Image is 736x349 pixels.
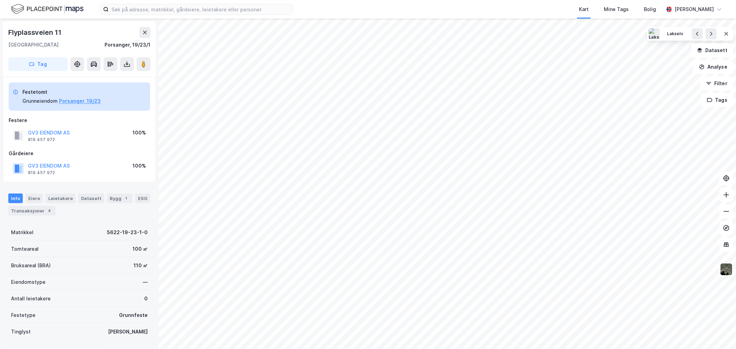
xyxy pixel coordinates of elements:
[675,5,714,13] div: [PERSON_NAME]
[135,193,150,203] div: ESG
[133,162,146,170] div: 100%
[579,5,589,13] div: Kart
[46,207,53,214] div: 4
[8,27,63,38] div: Flyplassveien 11
[11,278,46,286] div: Eiendomstype
[604,5,629,13] div: Mine Tags
[9,149,150,158] div: Gårdeiere
[109,4,293,14] input: Søk på adresse, matrikkel, gårdeiere, leietakere eller personer
[119,311,148,319] div: Grunnfeste
[644,5,656,13] div: Bolig
[108,328,148,336] div: [PERSON_NAME]
[701,316,736,349] iframe: Chat Widget
[107,193,133,203] div: Bygg
[8,193,23,203] div: Info
[143,278,148,286] div: —
[11,261,51,270] div: Bruksareal (BRA)
[8,41,59,49] div: [GEOGRAPHIC_DATA]
[9,116,150,124] div: Festere
[8,206,56,216] div: Transaksjoner
[693,60,733,74] button: Analyse
[11,245,39,253] div: Tomteareal
[663,28,688,39] button: Lakselv
[11,295,51,303] div: Antall leietakere
[78,193,104,203] div: Datasett
[28,170,55,176] div: 819 457 972
[107,228,148,237] div: 5622-19-23-1-0
[22,97,58,105] div: Grunneiendom
[133,129,146,137] div: 100%
[105,41,150,49] div: Porsanger, 19/23/1
[701,316,736,349] div: Kontrollprogram for chat
[700,77,733,90] button: Filter
[8,57,68,71] button: Tag
[26,193,43,203] div: Eiere
[720,263,733,276] img: 9k=
[11,328,31,336] div: Tinglyst
[649,28,660,39] img: Lakselv
[133,245,148,253] div: 100 ㎡
[11,3,84,15] img: logo.f888ab2527a4732fd821a326f86c7f29.svg
[667,31,683,37] div: Lakselv
[691,43,733,57] button: Datasett
[11,311,36,319] div: Festetype
[28,137,55,142] div: 819 457 972
[701,93,733,107] button: Tags
[11,228,33,237] div: Matrikkel
[134,261,148,270] div: 110 ㎡
[22,88,101,96] div: Festetomt
[144,295,148,303] div: 0
[59,97,101,105] button: Porsanger, 19/23
[123,195,130,202] div: 1
[46,193,76,203] div: Leietakere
